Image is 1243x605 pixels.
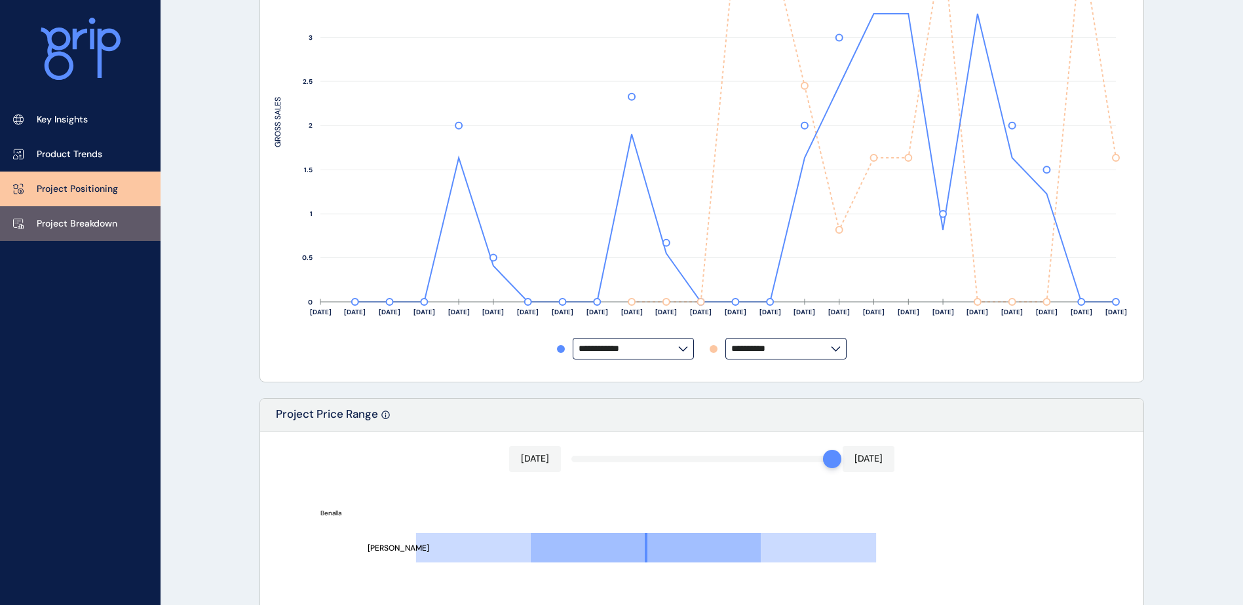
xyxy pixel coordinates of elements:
[276,407,378,431] p: Project Price Range
[368,543,429,553] text: [PERSON_NAME]
[1001,308,1023,316] text: [DATE]
[304,166,313,174] text: 1.5
[521,452,549,466] p: [DATE]
[309,121,313,130] text: 2
[379,308,400,316] text: [DATE]
[37,217,117,230] p: Project Breakdown
[37,148,102,161] p: Product Trends
[794,308,815,316] text: [DATE]
[828,308,850,316] text: [DATE]
[344,308,366,316] text: [DATE]
[413,308,435,316] text: [DATE]
[1036,308,1058,316] text: [DATE]
[655,308,677,316] text: [DATE]
[37,183,118,196] p: Project Positioning
[308,298,313,306] text: 0
[302,253,313,262] text: 0.5
[966,308,988,316] text: [DATE]
[310,308,332,316] text: [DATE]
[552,308,573,316] text: [DATE]
[759,308,781,316] text: [DATE]
[725,308,746,316] text: [DATE]
[448,308,470,316] text: [DATE]
[1071,308,1092,316] text: [DATE]
[37,113,88,126] p: Key Insights
[932,308,954,316] text: [DATE]
[320,509,341,517] text: Benalla
[690,308,712,316] text: [DATE]
[517,308,539,316] text: [DATE]
[898,308,919,316] text: [DATE]
[854,452,883,466] p: [DATE]
[273,97,283,147] text: GROSS SALES
[586,308,608,316] text: [DATE]
[303,77,313,86] text: 2.5
[310,210,313,218] text: 1
[309,33,313,42] text: 3
[621,308,643,316] text: [DATE]
[1105,308,1127,316] text: [DATE]
[482,308,504,316] text: [DATE]
[863,308,885,316] text: [DATE]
